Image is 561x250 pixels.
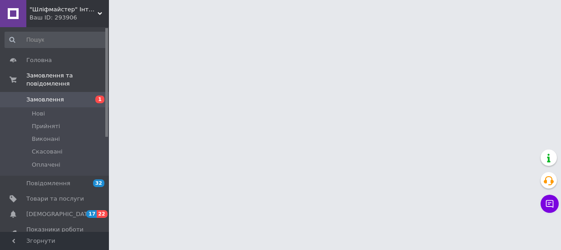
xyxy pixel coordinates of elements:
[32,110,45,118] span: Нові
[26,96,64,104] span: Замовлення
[26,56,52,64] span: Головна
[93,179,104,187] span: 32
[26,179,70,187] span: Повідомлення
[26,72,109,88] span: Замовлення та повідомлення
[30,5,98,14] span: "Шліфмайстер" Інтернет-магазин
[86,210,97,218] span: 17
[32,122,60,130] span: Прийняті
[32,161,60,169] span: Оплачені
[26,210,93,218] span: [DEMOGRAPHIC_DATA]
[95,96,104,103] span: 1
[541,195,559,213] button: Чат з покупцем
[5,32,107,48] input: Пошук
[26,226,84,242] span: Показники роботи компанії
[32,148,63,156] span: Скасовані
[30,14,109,22] div: Ваш ID: 293906
[26,195,84,203] span: Товари та послуги
[32,135,60,143] span: Виконані
[97,210,107,218] span: 22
